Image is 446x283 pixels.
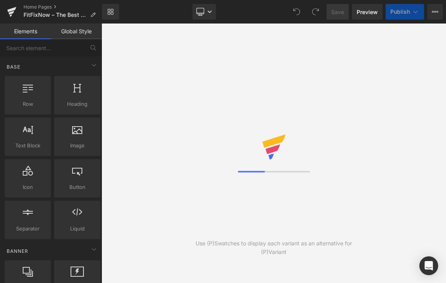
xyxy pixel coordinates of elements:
[51,24,102,39] a: Global Style
[6,63,21,71] span: Base
[56,183,98,191] span: Button
[427,4,443,20] button: More
[7,183,49,191] span: Icon
[289,4,305,20] button: Undo
[419,256,438,275] div: Open Intercom Messenger
[56,141,98,150] span: Image
[24,12,87,18] span: FitFixNow – The Best Continuing Education Online
[188,239,360,256] div: Use (P)Swatches to display each variant as an alternative for (P)Variant
[352,4,383,20] a: Preview
[331,8,344,16] span: Save
[56,225,98,233] span: Liquid
[386,4,424,20] button: Publish
[6,247,29,255] span: Banner
[308,4,323,20] button: Redo
[102,4,119,20] a: New Library
[7,141,49,150] span: Text Block
[357,8,378,16] span: Preview
[7,225,49,233] span: Separator
[390,9,410,15] span: Publish
[56,100,98,108] span: Heading
[7,100,49,108] span: Row
[24,4,102,10] a: Home Pages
